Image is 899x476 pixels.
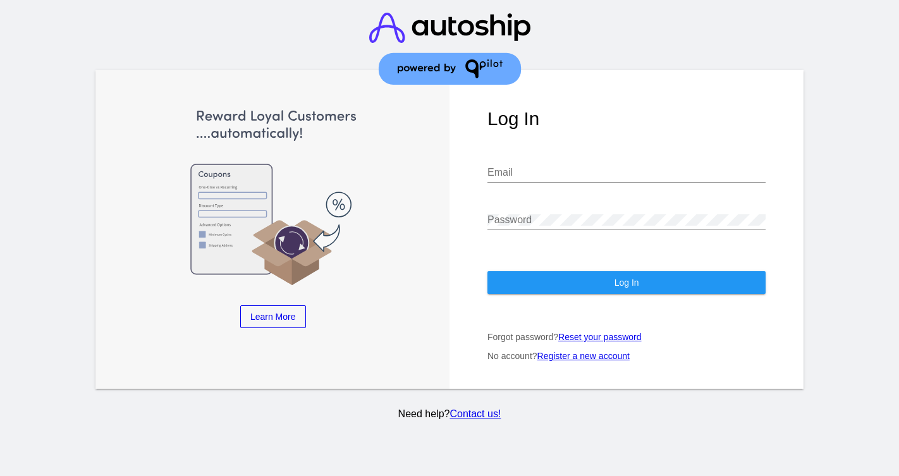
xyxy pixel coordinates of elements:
[537,351,630,361] a: Register a new account
[250,312,296,322] span: Learn More
[487,108,766,130] h1: Log In
[487,167,766,178] input: Email
[487,351,766,361] p: No account?
[487,332,766,342] p: Forgot password?
[449,408,501,419] a: Contact us!
[558,332,642,342] a: Reset your password
[93,408,806,420] p: Need help?
[615,278,639,288] span: Log In
[487,271,766,294] button: Log In
[134,108,412,286] img: Apply Coupons Automatically to Scheduled Orders with QPilot
[240,305,306,328] a: Learn More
